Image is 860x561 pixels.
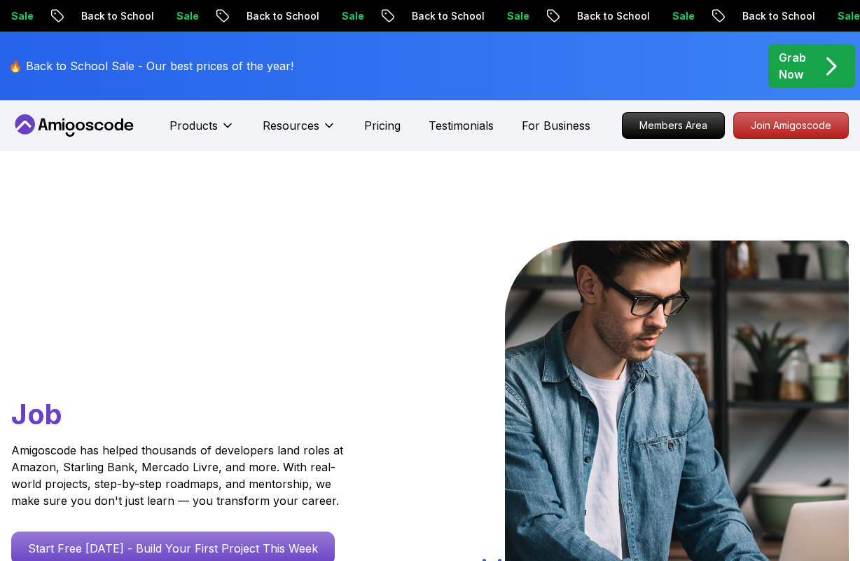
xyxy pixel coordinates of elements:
p: Back to School [551,9,646,23]
p: Sale [812,9,856,23]
p: Sale [151,9,195,23]
span: Job [11,397,62,431]
p: Products [169,117,218,134]
button: Products [169,117,235,145]
a: For Business [522,117,590,134]
p: Resources [263,117,319,134]
p: Grab Now [779,49,806,83]
p: Back to School [386,9,481,23]
p: Sale [316,9,361,23]
p: Join Amigoscode [734,113,848,138]
h1: Go From Learning to Hired: Master Java, Spring Boot & Cloud Skills That Get You the [11,241,347,433]
a: Members Area [622,112,725,139]
p: Back to School [55,9,151,23]
a: Join Amigoscode [733,112,849,139]
p: Members Area [623,113,724,138]
p: Amigoscode has helped thousands of developers land roles at Amazon, Starling Bank, Mercado Livre,... [11,442,347,509]
p: Back to School [716,9,812,23]
a: Testimonials [429,117,494,134]
p: 🔥 Back to School Sale - Our best prices of the year! [8,58,293,74]
a: Pricing [364,117,401,134]
p: Back to School [221,9,316,23]
p: Sale [646,9,691,23]
button: Resources [263,117,336,145]
p: Sale [481,9,526,23]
